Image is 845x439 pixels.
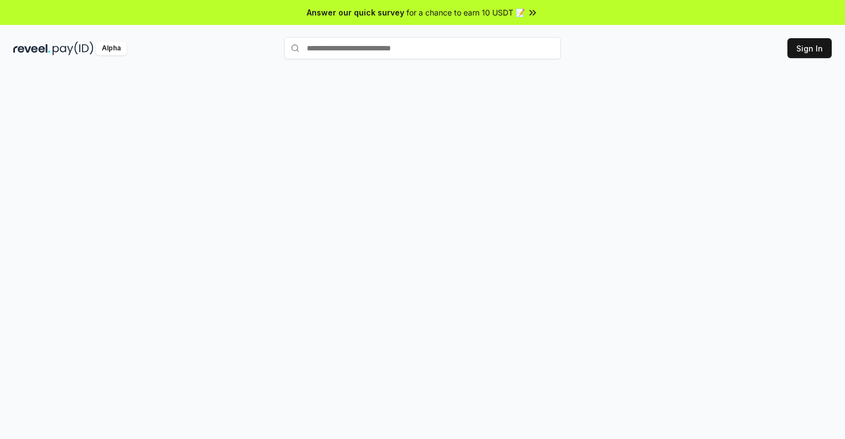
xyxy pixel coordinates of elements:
[787,38,832,58] button: Sign In
[406,7,525,18] span: for a chance to earn 10 USDT 📝
[96,42,127,55] div: Alpha
[53,42,94,55] img: pay_id
[307,7,404,18] span: Answer our quick survey
[13,42,50,55] img: reveel_dark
